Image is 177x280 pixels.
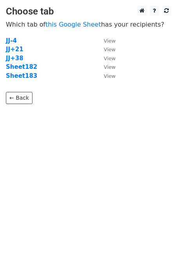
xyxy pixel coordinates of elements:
a: ← Back [6,92,33,104]
a: View [96,63,116,70]
small: View [104,56,116,61]
a: Sheet183 [6,72,37,79]
a: JJ+21 [6,46,23,53]
a: Sheet182 [6,63,37,70]
small: View [104,64,116,70]
a: JJ-4 [6,37,17,44]
a: JJ+38 [6,55,23,62]
a: View [96,46,116,53]
p: Which tab of has your recipients? [6,20,171,29]
small: View [104,73,116,79]
h3: Choose tab [6,6,171,17]
a: this Google Sheet [45,21,101,28]
iframe: Chat Widget [138,242,177,280]
small: View [104,38,116,44]
a: View [96,72,116,79]
a: View [96,37,116,44]
a: View [96,55,116,62]
small: View [104,47,116,52]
